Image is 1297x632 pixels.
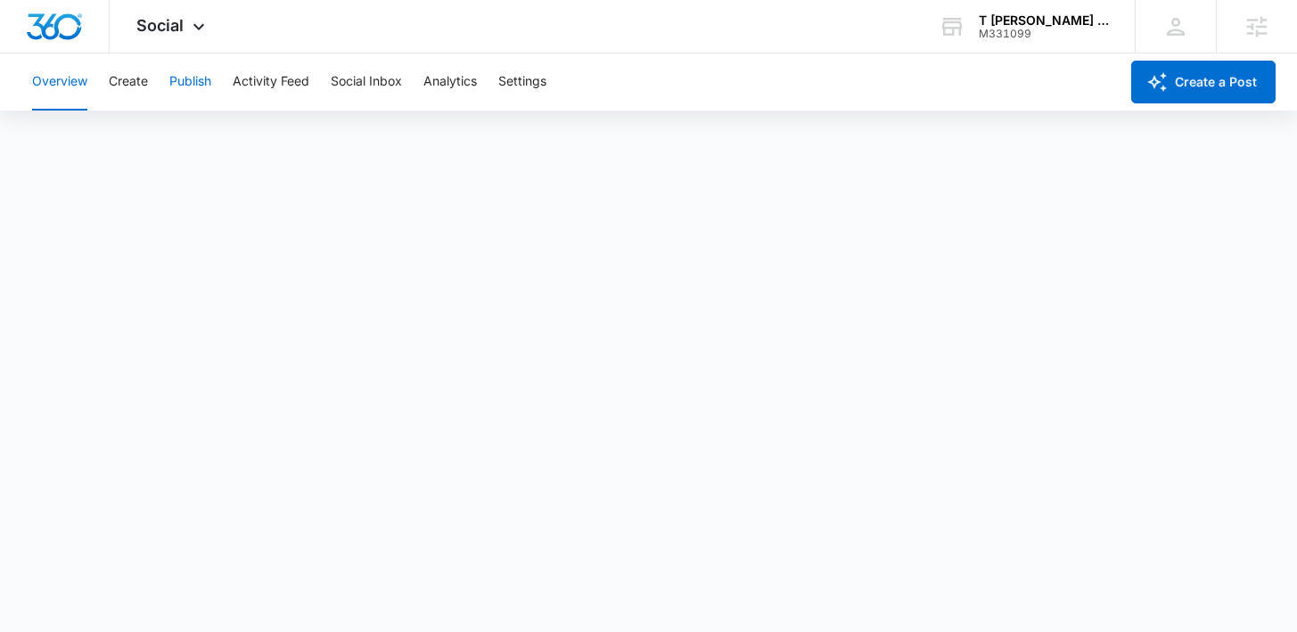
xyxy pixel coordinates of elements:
img: tab_domain_overview_orange.svg [48,103,62,118]
div: account id [979,28,1109,40]
img: website_grey.svg [29,46,43,61]
button: Create a Post [1131,61,1276,103]
button: Activity Feed [233,53,309,111]
button: Overview [32,53,87,111]
button: Create [109,53,148,111]
div: v 4.0.25 [50,29,87,43]
div: Domain Overview [68,105,160,117]
div: Domain: [DOMAIN_NAME] [46,46,196,61]
button: Analytics [423,53,477,111]
span: Social [136,16,184,35]
img: tab_keywords_by_traffic_grey.svg [177,103,192,118]
div: account name [979,13,1109,28]
img: logo_orange.svg [29,29,43,43]
button: Social Inbox [331,53,402,111]
div: Keywords by Traffic [197,105,300,117]
button: Settings [498,53,546,111]
button: Publish [169,53,211,111]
